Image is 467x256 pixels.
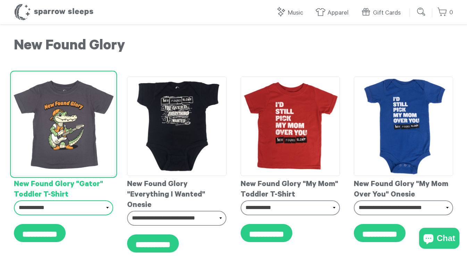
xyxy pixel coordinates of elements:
div: New Found Glory "My Mom" Toddler T-Shirt [241,176,340,200]
input: Submit [415,5,428,19]
a: Music [276,6,307,21]
h1: New Found Glory [14,38,453,56]
h1: Sparrow Sleeps [14,3,94,21]
img: NewFoundGlory-toddlertee_grande.png [241,77,340,176]
a: 0 [437,5,453,20]
img: NewFoundGlory-Onesie_grande.png [354,77,453,176]
div: New Found Glory "Everything I Wanted" Onesie [127,176,226,211]
inbox-online-store-chat: Shopify online store chat [417,228,461,250]
a: Apparel [315,6,352,21]
div: New Found Glory "My Mom Over You" Onesie [354,176,453,200]
div: New Found Glory "Gator" Toddler T-Shirt [14,176,113,200]
a: Gift Cards [361,6,404,21]
img: NewFoundGlory-Gator-ToddlerT-shirt_grande.jpg [12,73,115,176]
img: NewFoundGlory-EverythingIWantedOnesie_grande.jpg [127,77,226,176]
